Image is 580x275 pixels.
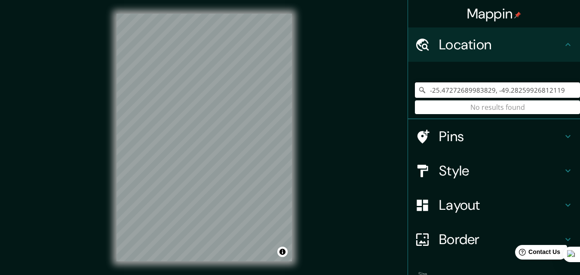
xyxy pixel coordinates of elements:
[408,222,580,257] div: Border
[415,82,580,98] input: Pick your city or area
[439,196,563,214] h4: Layout
[408,188,580,222] div: Layout
[408,119,580,154] div: Pins
[514,12,521,18] img: pin-icon.png
[277,247,288,257] button: Toggle attribution
[439,36,563,53] h4: Location
[117,14,292,261] canvas: Map
[439,231,563,248] h4: Border
[439,128,563,145] h4: Pins
[408,27,580,62] div: Location
[503,242,571,266] iframe: Help widget launcher
[415,100,580,114] div: No results found
[408,154,580,188] div: Style
[439,162,563,179] h4: Style
[467,5,522,22] h4: Mappin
